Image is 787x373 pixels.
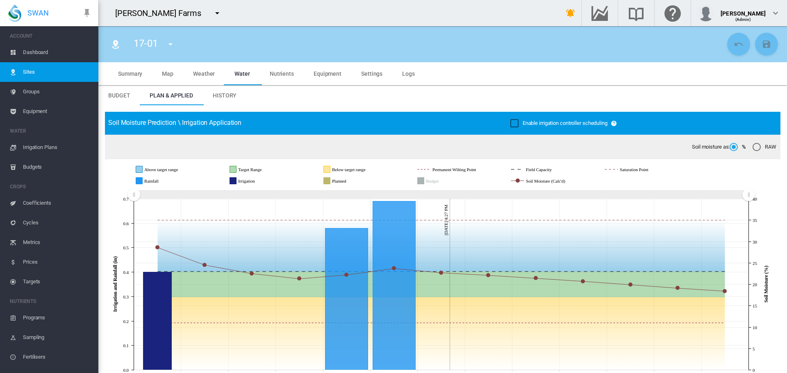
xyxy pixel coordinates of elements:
[10,295,92,308] span: NUTRIENTS
[10,180,92,193] span: CROPS
[10,124,92,138] span: WATER
[753,368,755,373] tspan: 0
[511,166,580,173] g: Field Capacity
[762,39,771,49] md-icon: icon-content-save
[111,39,121,49] md-icon: icon-map-marker-radius
[324,177,373,185] g: Planned
[753,346,755,351] tspan: 5
[23,328,92,347] span: Sampling
[730,143,746,151] md-radio-button: %
[345,273,348,276] circle: Soil Moisture (Calc'd) Mon 13 Oct, 2025 22.2
[581,280,585,283] circle: Soil Moisture (Calc'd) Sat 18 Oct, 2025 20.7
[723,289,726,293] circle: Soil Moisture (Calc'd) Tue 21 Oct, 2025 18.4
[108,92,130,99] span: Budget
[23,193,92,213] span: Coefficients
[373,201,416,370] g: Rainfall Tue 14 Oct, 2025 0.69
[487,274,490,277] circle: Soil Moisture (Calc'd) Thu 16 Oct, 2025 22.1
[123,368,129,373] tspan: 0.0
[402,70,415,77] span: Logs
[123,221,129,226] tspan: 0.6
[118,70,142,77] span: Summary
[8,5,21,22] img: SWAN-Landscape-Logo-Colour-drop.png
[663,8,682,18] md-icon: Click here for help
[250,272,253,275] circle: Soil Moisture (Calc'd) Sat 11 Oct, 2025 22.5
[753,325,757,330] tspan: 10
[605,166,678,173] g: Saturation Point
[212,8,222,18] md-icon: icon-menu-down
[298,277,301,280] circle: Soil Moisture (Calc'd) Sun 12 Oct, 2025 21.3
[23,82,92,102] span: Groups
[361,70,382,77] span: Settings
[23,308,92,328] span: Programs
[203,263,206,267] circle: Soil Moisture (Calc'd) Fri 10 Oct, 2025 24.5
[692,143,730,151] span: Soil moisture as:
[566,8,575,18] md-icon: icon-bell-ring
[698,5,714,21] img: profile.jpg
[439,271,443,274] circle: Soil Moisture (Calc'd) Wed 15 Oct, 2025 22.7
[23,233,92,252] span: Metrics
[230,166,291,173] g: Target Range
[23,62,92,82] span: Sites
[123,294,129,299] tspan: 0.3
[511,177,596,185] g: Soil Moisture (Calc'd)
[324,166,398,173] g: Below target range
[23,213,92,233] span: Cycles
[444,205,448,235] tspan: [DATE] 4:27 PM
[23,272,92,292] span: Targets
[112,256,118,312] tspan: Irrigation and Rainfall (in)
[193,70,215,77] span: Weather
[270,70,294,77] span: Nutrients
[23,252,92,272] span: Prices
[123,270,129,275] tspan: 0.4
[108,119,241,127] span: Soil Moisture Prediction \ Irrigation Application
[325,228,368,370] g: Rainfall Mon 13 Oct, 2025 0.58
[629,283,632,286] circle: Soil Moisture (Calc'd) Sun 19 Oct, 2025 19.9
[23,43,92,62] span: Dashboard
[143,272,172,370] g: Irrigation Thu 09 Oct, 2025 0.4
[234,70,250,77] span: Water
[27,8,49,18] span: SWAN
[23,347,92,367] span: Fertilisers
[510,120,607,127] md-checkbox: Enable irrigation controller scheduling
[753,303,757,308] tspan: 15
[753,218,757,223] tspan: 35
[209,5,225,21] button: icon-menu-down
[727,33,750,56] button: Cancel Changes
[136,166,211,173] g: Above target range
[127,188,141,202] g: Zoom chart using cursor arrows
[721,6,766,14] div: [PERSON_NAME]
[771,8,780,18] md-icon: icon-chevron-down
[10,29,92,43] span: ACCOUNT
[418,177,465,185] g: Budget
[676,286,679,289] circle: Soil Moisture (Calc'd) Mon 20 Oct, 2025 19.1
[150,92,193,99] span: Plan & Applied
[534,276,537,280] circle: Soil Moisture (Calc'd) Fri 17 Oct, 2025 21.4
[753,143,776,151] md-radio-button: RAW
[523,120,607,126] span: Enable irrigation controller scheduling
[742,188,756,202] g: Zoom chart using cursor arrows
[230,177,282,185] g: Irrigation
[162,36,179,52] button: icon-menu-down
[763,266,769,303] tspan: Soil Moisture (%)
[107,36,124,52] button: Click to go to list of Sites
[156,246,159,249] circle: Soil Moisture (Calc'd) Thu 09 Oct, 2025 28.6
[123,245,129,250] tspan: 0.5
[82,8,92,18] md-icon: icon-pin
[123,197,129,201] tspan: 0.7
[136,177,183,185] g: Rainfall
[123,343,129,348] tspan: 0.1
[23,157,92,177] span: Budgets
[755,33,778,56] button: Save Changes
[590,8,610,18] md-icon: Go to the Data Hub
[734,39,744,49] md-icon: icon-undo
[735,17,751,22] span: (Admin)
[162,70,173,77] span: Map
[115,7,209,19] div: [PERSON_NAME] Farms
[392,267,396,270] circle: Soil Moisture (Calc'd) Tue 14 Oct, 2025 23.7
[123,319,129,324] tspan: 0.2
[753,261,757,266] tspan: 25
[166,39,175,49] md-icon: icon-menu-down
[23,102,92,121] span: Equipment
[23,138,92,157] span: Irrigation Plans
[626,8,646,18] md-icon: Search the knowledge base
